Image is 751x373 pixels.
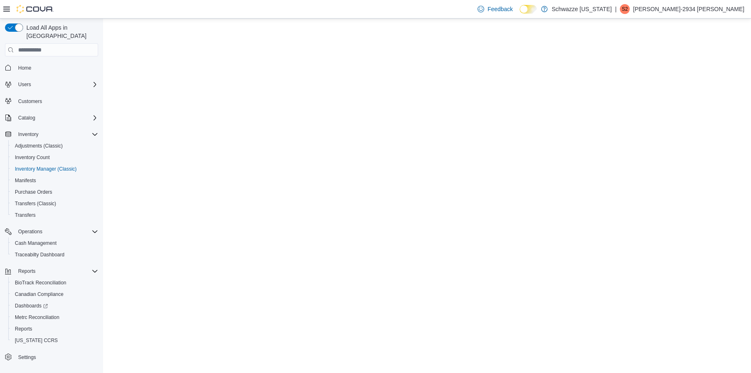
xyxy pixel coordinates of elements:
[12,289,67,299] a: Canadian Compliance
[12,335,98,345] span: Washington CCRS
[8,163,101,175] button: Inventory Manager (Classic)
[552,4,612,14] p: Schwazze [US_STATE]
[12,176,98,185] span: Manifests
[474,1,516,17] a: Feedback
[15,80,34,89] button: Users
[12,164,80,174] a: Inventory Manager (Classic)
[12,301,51,311] a: Dashboards
[12,324,98,334] span: Reports
[8,300,101,312] a: Dashboards
[12,152,53,162] a: Inventory Count
[2,351,101,363] button: Settings
[12,312,98,322] span: Metrc Reconciliation
[12,335,61,345] a: [US_STATE] CCRS
[8,140,101,152] button: Adjustments (Classic)
[12,176,39,185] a: Manifests
[15,129,98,139] span: Inventory
[15,113,38,123] button: Catalog
[8,186,101,198] button: Purchase Orders
[8,289,101,300] button: Canadian Compliance
[12,141,66,151] a: Adjustments (Classic)
[15,227,98,237] span: Operations
[15,63,35,73] a: Home
[15,279,66,286] span: BioTrack Reconciliation
[15,212,35,218] span: Transfers
[615,4,617,14] p: |
[8,312,101,323] button: Metrc Reconciliation
[12,250,98,260] span: Traceabilty Dashboard
[2,61,101,73] button: Home
[15,166,77,172] span: Inventory Manager (Classic)
[12,278,98,288] span: BioTrack Reconciliation
[15,251,64,258] span: Traceabilty Dashboard
[15,189,52,195] span: Purchase Orders
[12,141,98,151] span: Adjustments (Classic)
[15,303,48,309] span: Dashboards
[15,240,57,246] span: Cash Management
[15,80,98,89] span: Users
[15,113,98,123] span: Catalog
[8,209,101,221] button: Transfers
[12,164,98,174] span: Inventory Manager (Classic)
[12,199,59,209] a: Transfers (Classic)
[18,228,42,235] span: Operations
[12,289,98,299] span: Canadian Compliance
[18,354,36,361] span: Settings
[2,265,101,277] button: Reports
[23,23,98,40] span: Load All Apps in [GEOGRAPHIC_DATA]
[8,152,101,163] button: Inventory Count
[12,238,98,248] span: Cash Management
[12,238,60,248] a: Cash Management
[12,312,63,322] a: Metrc Reconciliation
[12,278,70,288] a: BioTrack Reconciliation
[18,131,38,138] span: Inventory
[15,326,32,332] span: Reports
[8,335,101,346] button: [US_STATE] CCRS
[12,152,98,162] span: Inventory Count
[12,187,56,197] a: Purchase Orders
[15,337,58,344] span: [US_STATE] CCRS
[2,95,101,107] button: Customers
[12,199,98,209] span: Transfers (Classic)
[15,266,39,276] button: Reports
[15,129,42,139] button: Inventory
[15,177,36,184] span: Manifests
[12,324,35,334] a: Reports
[622,4,628,14] span: S2
[18,98,42,105] span: Customers
[15,200,56,207] span: Transfers (Classic)
[15,143,63,149] span: Adjustments (Classic)
[8,198,101,209] button: Transfers (Classic)
[12,210,39,220] a: Transfers
[15,314,59,321] span: Metrc Reconciliation
[15,96,98,106] span: Customers
[15,62,98,73] span: Home
[2,112,101,124] button: Catalog
[15,227,46,237] button: Operations
[15,291,64,298] span: Canadian Compliance
[15,266,98,276] span: Reports
[15,154,50,161] span: Inventory Count
[12,187,98,197] span: Purchase Orders
[12,210,98,220] span: Transfers
[620,4,630,14] div: Steven-2934 Fuentes
[18,268,35,274] span: Reports
[12,250,68,260] a: Traceabilty Dashboard
[15,352,98,362] span: Settings
[487,5,513,13] span: Feedback
[520,5,537,14] input: Dark Mode
[8,249,101,260] button: Traceabilty Dashboard
[2,79,101,90] button: Users
[8,277,101,289] button: BioTrack Reconciliation
[2,226,101,237] button: Operations
[18,81,31,88] span: Users
[18,65,31,71] span: Home
[2,129,101,140] button: Inventory
[633,4,744,14] p: [PERSON_NAME]-2934 [PERSON_NAME]
[15,352,39,362] a: Settings
[15,96,45,106] a: Customers
[8,175,101,186] button: Manifests
[8,323,101,335] button: Reports
[12,301,98,311] span: Dashboards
